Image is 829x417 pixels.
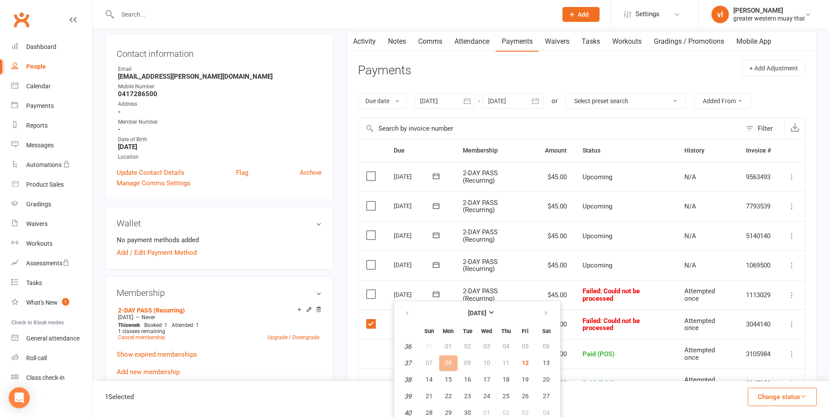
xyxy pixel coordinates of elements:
span: Selected [108,393,134,401]
div: Address [118,100,322,108]
span: 14 [426,376,433,383]
button: 24 [478,389,496,404]
strong: [DATE] [118,143,322,151]
div: Dashboard [26,43,56,50]
a: Payments [11,96,92,116]
a: Tasks [576,31,606,52]
input: Search... [115,8,551,21]
a: Upgrade / Downgrade [267,334,319,341]
a: Workouts [606,31,648,52]
div: Email [118,65,322,73]
div: vl [711,6,729,23]
a: Waivers [11,214,92,234]
div: Roll call [26,354,47,361]
span: Attempted once [684,346,715,361]
em: 40 [404,409,411,417]
span: Add [578,11,589,18]
a: Dashboard [11,37,92,57]
span: 29 [445,409,452,416]
a: Payments [496,31,539,52]
div: Calendar [26,83,51,90]
a: Gradings / Promotions [648,31,730,52]
span: Upcoming [583,202,612,210]
button: 17 [478,372,496,388]
span: 2-DAY PASS (Recurring) [463,258,498,273]
div: [DATE] [394,258,434,271]
td: $45.00 [537,250,575,280]
th: Invoice # [738,139,779,162]
small: Sunday [424,328,434,334]
a: Gradings [11,195,92,214]
small: Friday [522,328,528,334]
span: 28 [426,409,433,416]
small: Monday [443,328,454,334]
a: Roll call [11,348,92,368]
span: Upcoming [583,261,612,269]
span: N/A [684,173,696,181]
button: 13 [535,355,558,371]
span: 23 [464,393,471,400]
em: 37 [404,359,411,367]
td: 3044140 [738,309,779,339]
td: 9563493 [738,162,779,192]
button: 25 [497,389,515,404]
span: 30 [464,409,471,416]
strong: [DATE] [468,309,486,316]
div: Waivers [26,220,48,227]
a: Update Contact Details [117,167,184,178]
div: Open Intercom Messenger [9,387,30,408]
a: Show expired memberships [117,351,197,358]
button: Due date [358,93,406,109]
button: 27 [535,389,558,404]
button: 18 [497,372,515,388]
span: Settings [635,4,659,24]
h3: Payments [358,64,411,77]
h3: Contact information [117,45,322,59]
span: 1 [62,298,69,306]
span: 24 [483,393,490,400]
div: Tasks [26,279,42,286]
small: Saturday [542,328,551,334]
span: 13 [543,359,550,366]
div: Member Number [118,118,322,126]
span: 18 [503,376,510,383]
div: People [26,63,46,70]
span: 25 [503,393,510,400]
a: Flag [236,167,248,178]
span: 27 [543,393,550,400]
span: 2-DAY PASS (Recurring) [463,199,498,214]
a: 2-DAY PASS (Recurring) [118,307,185,314]
button: Added From [694,93,751,109]
a: Messages [11,136,92,155]
div: Assessments [26,260,69,267]
div: Automations [26,161,62,168]
div: Gradings [26,201,51,208]
div: Location [118,153,322,161]
a: Product Sales [11,175,92,195]
a: Archive [300,167,322,178]
span: 1 classes remaining [118,328,165,334]
button: 20 [535,372,558,388]
span: N/A [684,232,696,240]
strong: 0417286500 [118,90,322,98]
button: 26 [516,389,534,404]
h3: Wallet [117,219,322,228]
div: Workouts [26,240,52,247]
div: Payments [26,102,54,109]
div: Reports [26,122,48,129]
span: 02 [503,409,510,416]
div: week [116,322,142,328]
span: 17 [483,376,490,383]
button: 12 [516,355,534,371]
span: 12 [522,359,529,366]
span: Upcoming [583,173,612,181]
div: [PERSON_NAME] [733,7,805,14]
a: Activity [347,31,382,52]
span: 01 [483,409,490,416]
div: or [552,96,558,106]
a: Add new membership [117,368,180,376]
a: Waivers [539,31,576,52]
span: N/A [684,261,696,269]
small: Thursday [501,328,511,334]
span: Attended: 1 [172,322,199,328]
